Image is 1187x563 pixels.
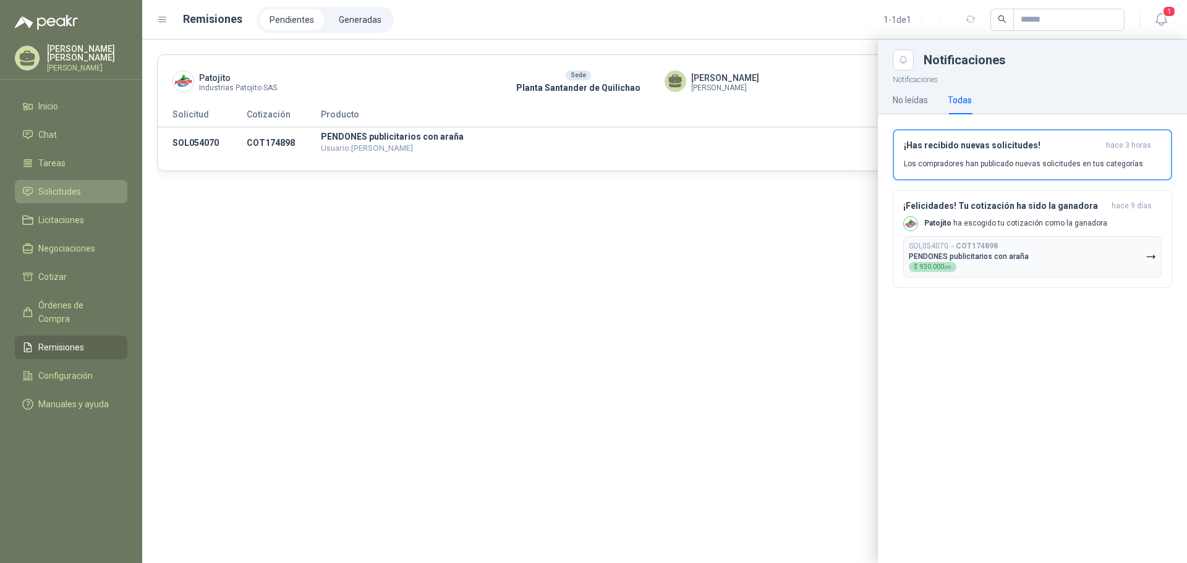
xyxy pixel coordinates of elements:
b: Patojito [924,219,951,227]
div: Notificaciones [924,54,1172,66]
span: Configuración [38,369,93,383]
a: Remisiones [15,336,127,359]
h3: ¡Has recibido nuevas solicitudes! [904,140,1101,151]
span: 930.000 [920,264,951,270]
div: 1 - 1 de 1 [883,10,951,30]
p: ha escogido tu cotización como la ganadora [924,218,1107,229]
a: Manuales y ayuda [15,392,127,416]
a: Cotizar [15,265,127,289]
h1: Remisiones [183,11,242,28]
span: Negociaciones [38,242,95,255]
span: Tareas [38,156,66,170]
p: Los compradores han publicado nuevas solicitudes en tus categorías. [904,158,1145,169]
a: Tareas [15,151,127,175]
span: hace 9 días [1112,201,1152,211]
button: Close [893,49,914,70]
div: Todas [948,93,972,107]
b: COT174898 [956,242,998,250]
span: Manuales y ayuda [38,397,109,411]
a: Negociaciones [15,237,127,260]
button: ¡Has recibido nuevas solicitudes!hace 3 horas Los compradores han publicado nuevas solicitudes en... [893,129,1172,180]
div: No leídas [893,93,928,107]
a: Pendientes [260,9,324,30]
span: Solicitudes [38,185,81,198]
p: Notificaciones [878,70,1187,86]
span: Chat [38,128,57,142]
a: Generadas [329,9,391,30]
span: hace 3 horas [1106,140,1151,151]
span: search [998,15,1006,23]
img: Logo peakr [15,15,78,30]
a: Chat [15,123,127,146]
a: Licitaciones [15,208,127,232]
span: Remisiones [38,341,84,354]
a: Configuración [15,364,127,387]
span: 1 [1162,6,1176,17]
span: Inicio [38,99,58,113]
p: PENDONES publicitarios con araña [909,252,1029,261]
h3: ¡Felicidades! Tu cotización ha sido la ganadora [903,201,1107,211]
span: Órdenes de Compra [38,298,116,326]
button: ¡Felicidades! Tu cotización ha sido la ganadorahace 9 días Company LogoPatojito ha escogido tu co... [893,190,1172,288]
a: Solicitudes [15,180,127,203]
span: Cotizar [38,270,67,284]
span: ,00 [944,265,951,270]
p: [PERSON_NAME] [PERSON_NAME] [47,44,127,62]
img: Company Logo [904,217,917,231]
div: $ [909,262,956,272]
p: SOL054070 → [909,242,998,251]
p: [PERSON_NAME] [47,64,127,72]
a: Órdenes de Compra [15,294,127,331]
span: Licitaciones [38,213,84,227]
a: Inicio [15,95,127,118]
button: 1 [1150,9,1172,31]
button: SOL054070→COT174898PENDONES publicitarios con araña$930.000,00 [903,236,1162,277]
